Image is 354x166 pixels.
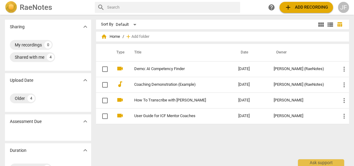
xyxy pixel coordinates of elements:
[123,34,124,39] span: /
[47,53,54,61] div: 4
[274,98,331,103] div: [PERSON_NAME]
[340,113,348,120] span: more_vert
[125,34,131,40] span: add
[269,44,336,61] th: Owner
[15,95,25,101] div: Older
[274,114,331,118] div: [PERSON_NAME]
[116,81,124,88] span: audiotrack
[316,20,326,29] button: Tile view
[127,44,233,61] th: Title
[20,3,52,12] h2: RaeNotes
[338,2,349,13] button: JF
[233,61,269,77] td: [DATE]
[15,54,44,60] div: Shared with me
[82,147,89,154] span: expand_more
[134,98,216,103] a: How To Transcribe with [PERSON_NAME]
[335,20,344,29] button: Table view
[337,22,343,27] span: table_chart
[116,20,139,30] div: Default
[101,34,107,40] span: home
[101,22,113,27] div: Sort By
[116,96,124,104] span: videocam
[82,77,89,84] span: expand_more
[233,93,269,108] td: [DATE]
[233,77,269,93] td: [DATE]
[134,82,216,87] a: Coaching Demonstration (Example)
[111,44,127,61] th: Type
[340,81,348,89] span: more_vert
[268,4,275,11] span: help
[82,118,89,125] span: expand_more
[340,65,348,73] span: more_vert
[81,117,90,126] button: Show more
[298,159,344,166] div: Ask support
[131,34,149,39] span: Add folder
[284,4,328,11] span: Add recording
[317,21,325,28] span: view_module
[266,2,277,13] a: Help
[326,20,335,29] button: List view
[274,67,331,71] div: [PERSON_NAME] (RaeNotes)
[134,114,216,118] a: User Guide for ICF Mentor Coaches
[97,4,105,11] span: search
[15,42,42,48] div: My recordings
[82,23,89,30] span: expand_more
[327,21,334,28] span: view_list
[107,2,238,12] input: Search
[10,118,42,125] p: Assessment Due
[101,34,120,40] span: Home
[81,146,90,155] button: Show more
[5,1,17,14] img: Logo
[10,147,26,154] p: Duration
[10,24,25,30] p: Sharing
[284,4,292,11] span: add
[116,65,124,72] span: videocam
[134,67,216,71] a: Demo: AI Competency Finder
[233,44,269,61] th: Date
[5,1,90,14] a: LogoRaeNotes
[116,112,124,119] span: videocam
[280,2,333,13] button: Upload
[44,41,52,49] div: 0
[233,108,269,124] td: [DATE]
[81,22,90,31] button: Show more
[10,77,33,84] p: Upload Date
[81,76,90,85] button: Show more
[274,82,331,87] div: [PERSON_NAME] (RaeNotes)
[340,97,348,104] span: more_vert
[27,95,35,102] div: 4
